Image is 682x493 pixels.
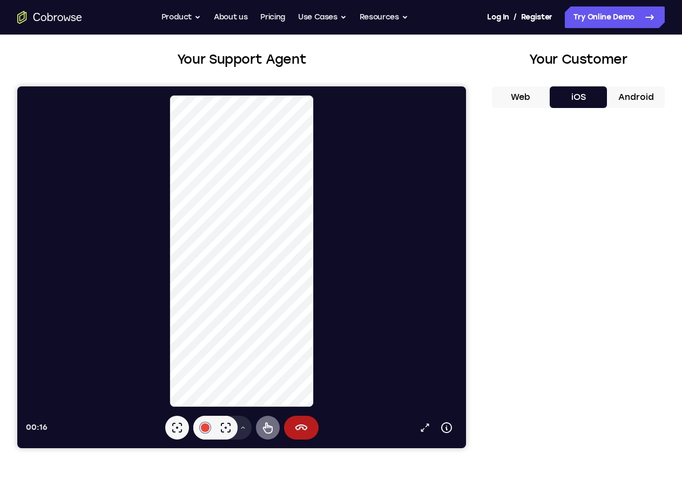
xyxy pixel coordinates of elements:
[260,6,285,28] a: Pricing
[267,329,301,353] button: End session
[197,329,220,353] button: Laser pointer
[565,6,665,28] a: Try Online Demo
[214,6,247,28] a: About us
[17,86,466,448] iframe: Agent
[17,50,466,69] h2: Your Support Agent
[487,6,509,28] a: Log In
[239,329,262,353] button: Remote control
[148,329,172,353] button: Laser pointer
[514,11,517,24] span: /
[397,330,418,352] a: Popout
[521,6,552,28] a: Register
[607,86,665,108] button: Android
[418,330,440,352] button: Device info
[217,329,234,353] button: Drawing tools menu
[492,86,550,108] button: Web
[17,11,82,24] a: Go to the home page
[550,86,607,108] button: iOS
[298,6,347,28] button: Use Cases
[492,50,665,69] h2: Your Customer
[360,6,408,28] button: Resources
[176,329,200,353] button: Annotations color
[161,6,201,28] button: Product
